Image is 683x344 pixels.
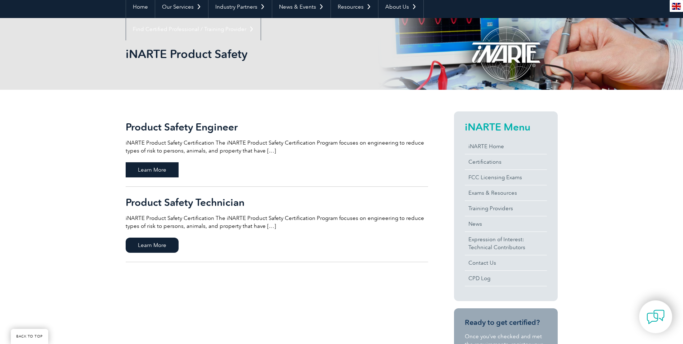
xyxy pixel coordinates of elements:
a: Training Providers [465,201,547,216]
a: BACK TO TOP [11,329,48,344]
a: Product Safety Technician iNARTE Product Safety Certification The iNARTE Product Safety Certifica... [126,187,428,262]
h2: Product Safety Engineer [126,121,428,133]
span: Learn More [126,162,179,177]
a: Exams & Resources [465,185,547,200]
a: Expression of Interest:Technical Contributors [465,232,547,255]
h2: iNARTE Menu [465,121,547,133]
h2: Product Safety Technician [126,197,428,208]
a: iNARTE Home [465,139,547,154]
a: Find Certified Professional / Training Provider [126,18,261,40]
p: iNARTE Product Safety Certification The iNARTE Product Safety Certification Program focuses on en... [126,214,428,230]
img: en [672,3,681,10]
a: Product Safety Engineer iNARTE Product Safety Certification The iNARTE Product Safety Certificati... [126,111,428,187]
h1: iNARTE Product Safety [126,47,402,61]
a: CPD Log [465,271,547,286]
p: iNARTE Product Safety Certification The iNARTE Product Safety Certification Program focuses on en... [126,139,428,155]
img: contact-chat.png [647,308,665,326]
span: Learn More [126,238,179,253]
a: News [465,216,547,231]
a: Contact Us [465,255,547,270]
a: FCC Licensing Exams [465,170,547,185]
h3: Ready to get certified? [465,318,547,327]
a: Certifications [465,154,547,169]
